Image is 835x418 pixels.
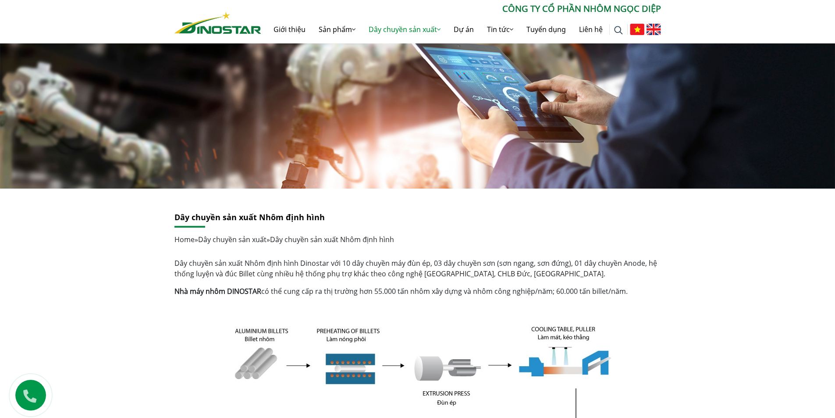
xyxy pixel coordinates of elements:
[261,2,661,15] p: CÔNG TY CỔ PHẦN NHÔM NGỌC DIỆP
[312,15,362,43] a: Sản phẩm
[174,235,394,244] span: » »
[174,258,661,279] p: Dây chuyền sản xuất Nhôm định hình Dinostar với 10 dây chuyền máy đùn ép, 03 dây chuyền sơn (sơn ...
[480,15,520,43] a: Tin tức
[174,235,195,244] a: Home
[174,286,661,297] p: có thể cung cấp ra thị trường hơn 55.000 tấn nhôm xây dựng và nhôm công nghiệp/năm; 60.000 tấn bi...
[198,235,266,244] a: Dây chuyền sản xuất
[572,15,609,43] a: Liên hệ
[614,26,623,35] img: search
[270,235,394,244] span: Dây chuyền sản xuất Nhôm định hình
[174,12,261,34] img: Nhôm Dinostar
[647,24,661,35] img: English
[174,212,325,222] a: Dây chuyền sản xuất Nhôm định hình
[362,15,447,43] a: Dây chuyền sản xuất
[267,15,312,43] a: Giới thiệu
[520,15,572,43] a: Tuyển dụng
[447,15,480,43] a: Dự án
[630,24,644,35] img: Tiếng Việt
[174,286,261,296] a: Nhà máy nhôm DINOSTAR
